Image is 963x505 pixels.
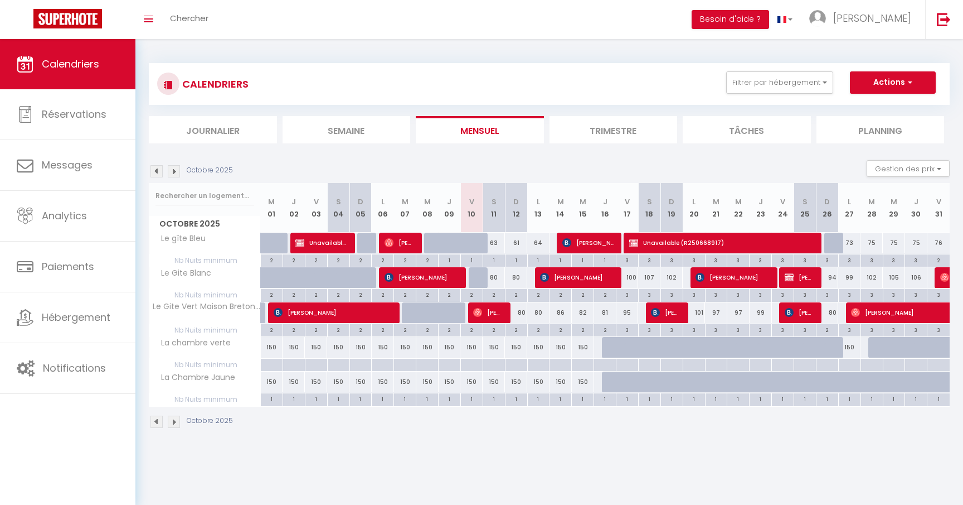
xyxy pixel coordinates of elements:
[549,324,571,335] div: 2
[483,183,505,233] th: 11
[439,324,460,335] div: 2
[785,302,814,323] span: [PERSON_NAME]
[727,254,749,265] div: 3
[274,302,392,323] span: [PERSON_NAME]
[816,289,838,300] div: 3
[683,302,705,323] div: 101
[416,289,438,300] div: 2
[283,324,305,335] div: 2
[394,289,416,300] div: 2
[883,254,905,265] div: 3
[42,209,87,223] span: Analytics
[616,393,638,404] div: 1
[683,393,705,404] div: 1
[149,116,277,143] li: Journalier
[937,12,951,26] img: logout
[572,254,594,265] div: 1
[794,183,816,233] th: 25
[416,337,439,358] div: 150
[816,393,838,404] div: 1
[505,254,527,265] div: 1
[572,289,594,300] div: 2
[439,289,460,300] div: 2
[416,372,439,392] div: 150
[549,183,572,233] th: 14
[883,393,905,404] div: 1
[505,302,527,323] div: 80
[305,337,327,358] div: 150
[726,71,833,94] button: Filtrer par hébergement
[394,372,416,392] div: 150
[170,12,208,24] span: Chercher
[283,289,305,300] div: 2
[540,267,614,288] span: [PERSON_NAME]
[528,324,549,335] div: 2
[305,372,327,392] div: 150
[372,324,393,335] div: 2
[750,254,771,265] div: 3
[824,196,830,207] abbr: D
[638,183,660,233] th: 18
[268,196,275,207] abbr: M
[527,337,549,358] div: 150
[594,324,616,335] div: 2
[527,302,549,323] div: 80
[528,393,549,404] div: 1
[283,183,305,233] th: 02
[528,254,549,265] div: 1
[328,393,349,404] div: 1
[905,324,927,335] div: 3
[860,183,883,233] th: 28
[639,289,660,300] div: 3
[883,324,905,335] div: 3
[42,107,106,121] span: Réservations
[794,289,816,300] div: 3
[727,324,749,335] div: 3
[572,302,594,323] div: 82
[661,324,683,335] div: 3
[839,254,860,265] div: 3
[927,324,950,335] div: 3
[562,232,614,253] span: [PERSON_NAME]
[349,372,372,392] div: 150
[816,183,838,233] th: 26
[394,183,416,233] th: 07
[695,267,770,288] span: [PERSON_NAME]
[838,337,860,358] div: 150
[816,302,838,323] div: 80
[639,254,660,265] div: 3
[669,196,674,207] abbr: D
[381,196,385,207] abbr: L
[692,196,695,207] abbr: L
[572,372,594,392] div: 150
[261,183,283,233] th: 01
[727,393,749,404] div: 1
[794,393,816,404] div: 1
[505,267,527,288] div: 80
[647,196,652,207] abbr: S
[394,337,416,358] div: 150
[394,324,416,335] div: 2
[505,324,527,335] div: 2
[33,9,102,28] img: Super Booking
[905,289,927,300] div: 3
[327,372,349,392] div: 150
[350,393,372,404] div: 1
[616,267,639,288] div: 100
[549,302,572,323] div: 86
[905,254,927,265] div: 3
[372,254,393,265] div: 2
[549,337,572,358] div: 150
[537,196,540,207] abbr: L
[868,196,875,207] abbr: M
[572,183,594,233] th: 15
[549,254,571,265] div: 1
[439,372,461,392] div: 150
[794,324,816,335] div: 3
[713,196,719,207] abbr: M
[772,324,794,335] div: 3
[706,324,727,335] div: 3
[861,324,883,335] div: 3
[683,289,705,300] div: 3
[483,289,505,300] div: 2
